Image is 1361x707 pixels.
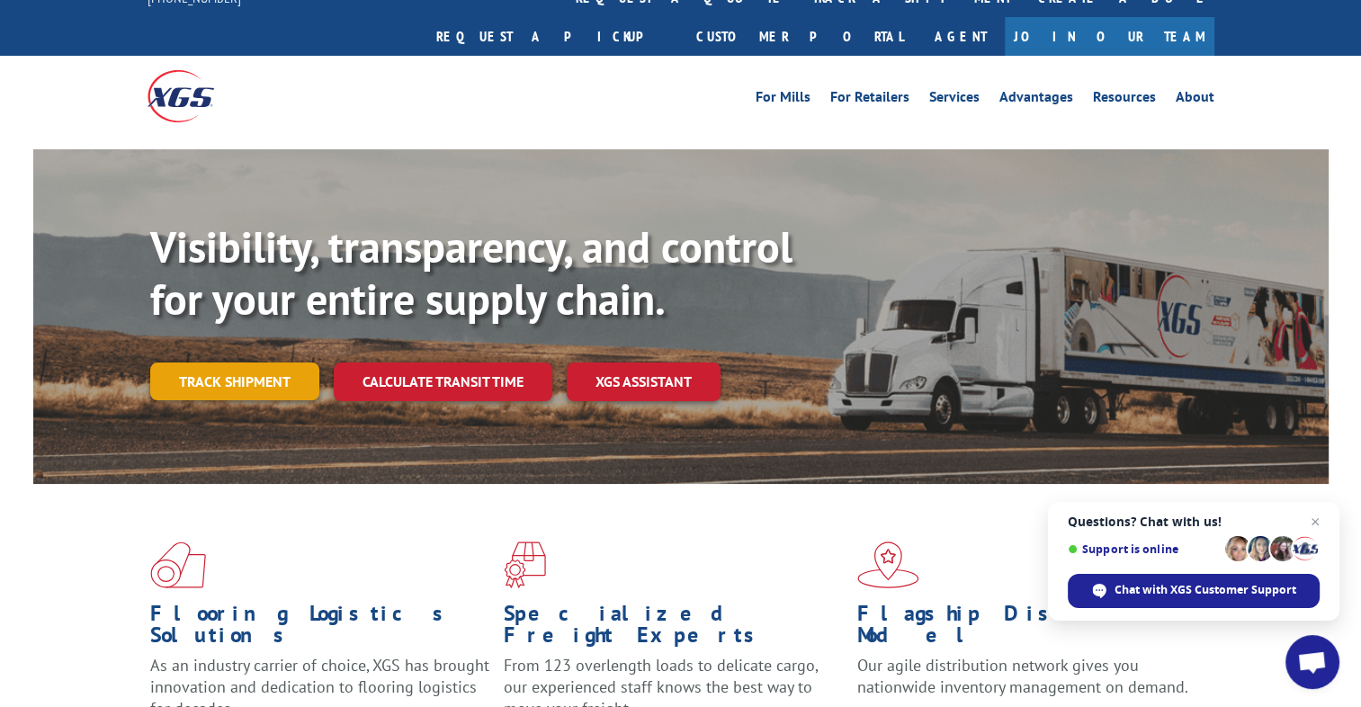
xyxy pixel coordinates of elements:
[150,603,490,655] h1: Flooring Logistics Solutions
[1068,574,1320,608] span: Chat with XGS Customer Support
[567,362,721,401] a: XGS ASSISTANT
[830,90,909,110] a: For Retailers
[929,90,980,110] a: Services
[857,603,1197,655] h1: Flagship Distribution Model
[1093,90,1156,110] a: Resources
[1068,542,1219,556] span: Support is online
[150,219,792,327] b: Visibility, transparency, and control for your entire supply chain.
[1005,17,1214,56] a: Join Our Team
[917,17,1005,56] a: Agent
[1115,582,1296,598] span: Chat with XGS Customer Support
[1285,635,1339,689] a: Open chat
[1176,90,1214,110] a: About
[150,541,206,588] img: xgs-icon-total-supply-chain-intelligence-red
[857,541,919,588] img: xgs-icon-flagship-distribution-model-red
[504,541,546,588] img: xgs-icon-focused-on-flooring-red
[999,90,1073,110] a: Advantages
[423,17,683,56] a: Request a pickup
[857,655,1188,697] span: Our agile distribution network gives you nationwide inventory management on demand.
[504,603,844,655] h1: Specialized Freight Experts
[1068,515,1320,529] span: Questions? Chat with us!
[683,17,917,56] a: Customer Portal
[756,90,810,110] a: For Mills
[150,362,319,400] a: Track shipment
[334,362,552,401] a: Calculate transit time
